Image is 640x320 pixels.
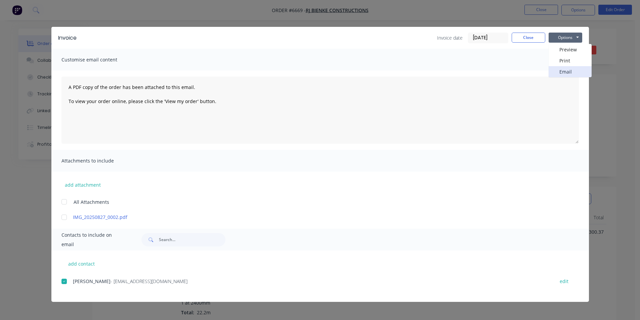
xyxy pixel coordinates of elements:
button: Email [549,66,592,77]
span: All Attachments [74,198,109,205]
div: Invoice [58,34,77,42]
button: Print [549,55,592,66]
span: Attachments to include [61,156,135,166]
textarea: A PDF copy of the order has been attached to this email. To view your order online, please click ... [61,77,579,144]
button: Preview [549,44,592,55]
button: Close [512,33,545,43]
span: Contacts to include on email [61,230,125,249]
a: IMG_20250827_0002.pdf [73,214,548,221]
button: edit [556,277,572,286]
span: - [EMAIL_ADDRESS][DOMAIN_NAME] [111,278,187,284]
span: [PERSON_NAME] [73,278,111,284]
button: Options [549,33,582,43]
span: Invoice date [437,34,463,41]
input: Search... [159,233,225,246]
span: Customise email content [61,55,135,64]
button: add contact [61,259,102,269]
button: add attachment [61,180,104,190]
